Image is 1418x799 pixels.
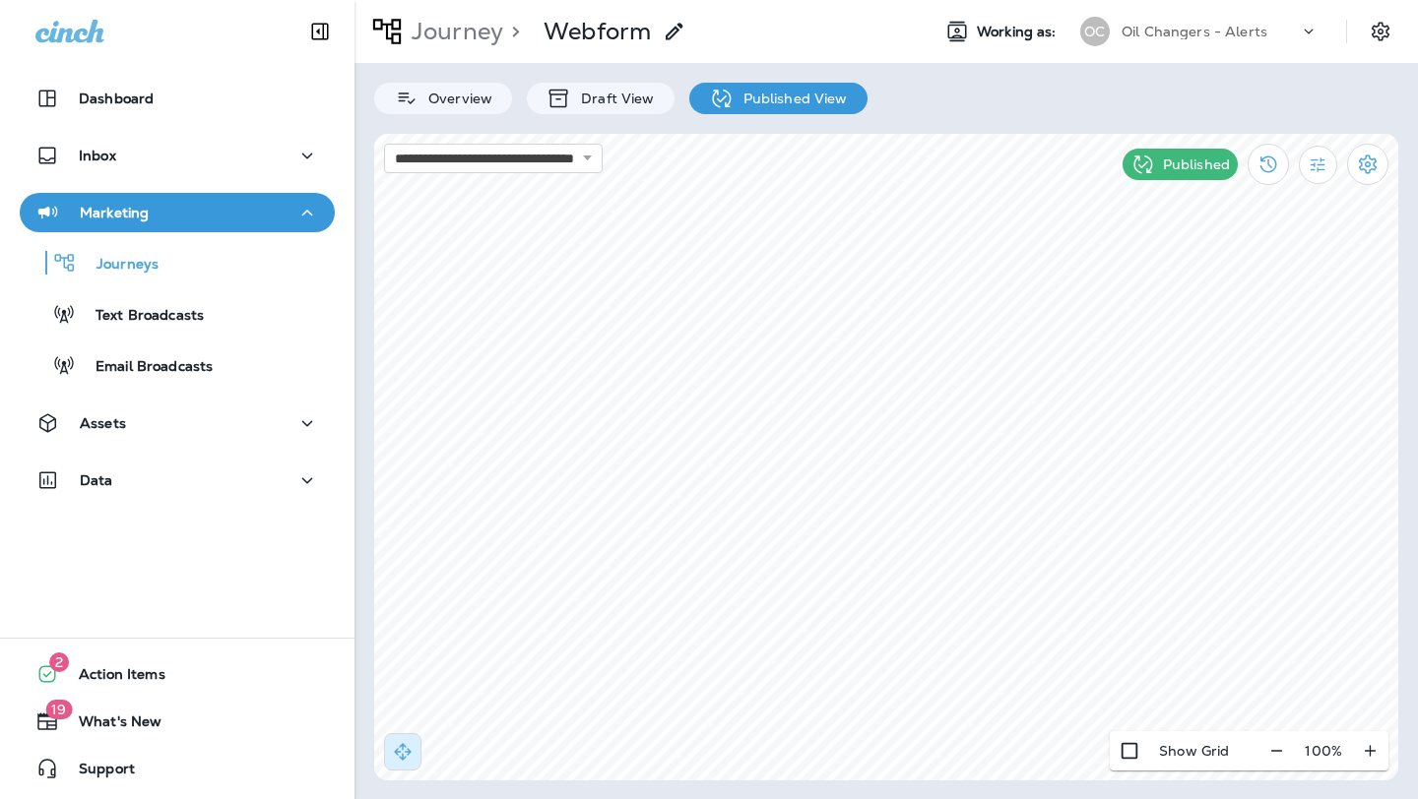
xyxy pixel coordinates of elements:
[80,415,126,431] p: Assets
[76,358,213,377] p: Email Broadcasts
[45,700,72,719] span: 19
[20,344,335,386] button: Email Broadcasts
[1363,14,1398,49] button: Settings
[419,91,492,106] p: Overview
[77,256,159,275] p: Journeys
[1347,144,1388,185] button: Settings
[1159,743,1229,759] p: Show Grid
[1305,743,1342,759] p: 100 %
[292,12,348,51] button: Collapse Sidebar
[80,205,149,220] p: Marketing
[20,293,335,335] button: Text Broadcasts
[76,307,204,326] p: Text Broadcasts
[59,761,135,784] span: Support
[20,403,335,443] button: Assets
[734,91,848,106] p: Published View
[80,472,113,488] p: Data
[20,749,335,788] button: Support
[404,17,503,46] p: Journey
[977,24,1061,40] span: Working as:
[20,242,335,283] button: Journeys
[59,713,161,737] span: What's New
[20,654,335,694] button: 2Action Items
[49,652,69,672] span: 2
[1080,17,1110,46] div: OC
[20,461,335,500] button: Data
[20,136,335,175] button: Inbox
[59,666,165,690] span: Action Items
[1248,144,1289,185] button: View Changelog
[1163,156,1230,172] p: Published
[20,79,335,118] button: Dashboard
[544,17,651,46] p: Webform
[20,702,335,741] button: 19What's New
[571,91,654,106] p: Draft View
[503,17,520,46] p: >
[1122,24,1267,39] p: Oil Changers - Alerts
[20,193,335,232] button: Marketing
[1299,146,1337,184] button: Filter Statistics
[79,148,116,163] p: Inbox
[79,91,154,106] p: Dashboard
